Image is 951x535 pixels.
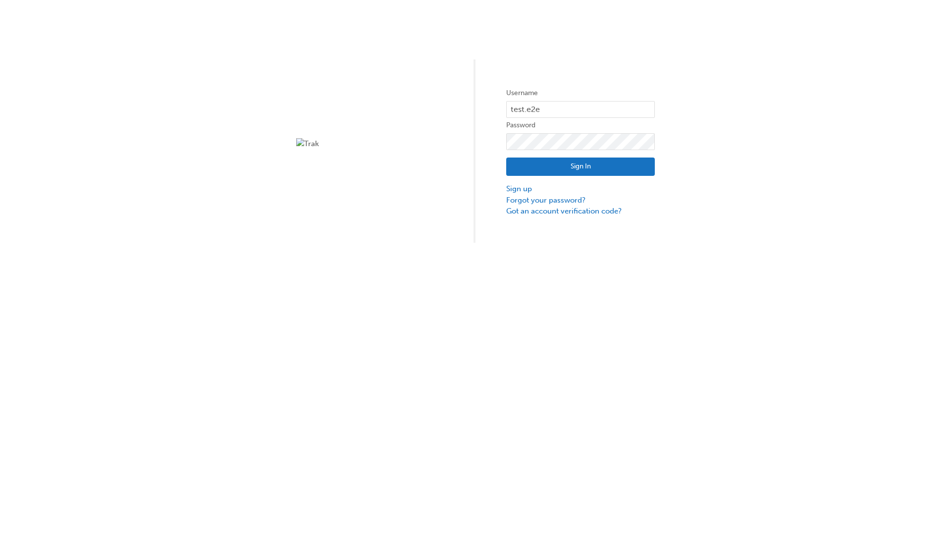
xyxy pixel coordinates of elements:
[506,119,655,131] label: Password
[506,206,655,217] a: Got an account verification code?
[506,87,655,99] label: Username
[506,195,655,206] a: Forgot your password?
[296,138,445,150] img: Trak
[506,101,655,118] input: Username
[506,158,655,176] button: Sign In
[506,183,655,195] a: Sign up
